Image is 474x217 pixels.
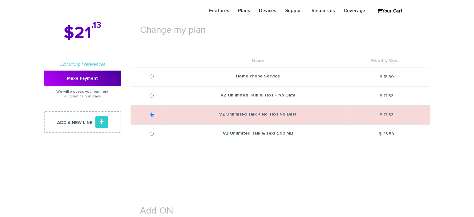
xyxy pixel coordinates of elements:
h2: $21 [44,24,121,42]
th: Name [166,54,349,67]
a: Coverage [339,5,370,17]
a: Make Payment [44,71,121,86]
i: + [95,116,108,128]
a: Edit Billing Preferences [60,62,105,67]
a: Features [205,5,234,17]
p: We will process your payment automatically in days [44,86,121,102]
label: VZ Unlimited Talk & Text 500 MB [223,130,293,136]
td: $ 23.59 [349,125,430,144]
sup: .13 [91,21,101,30]
td: $ 17.63 [349,106,430,125]
h1: Change my plan [131,16,430,38]
label: VZ Unlimited Talk & Text + No Data [221,92,295,98]
a: Devices [255,5,281,17]
a: Support [281,5,307,17]
td: $ 15.50 [349,67,430,86]
label: Home Phone Service [236,73,280,79]
a: Plans [234,5,255,17]
th: Monthly Cost [349,54,430,67]
label: VZ Unlimited Talk + No Text No Data [219,111,297,117]
a: Your Cart [374,7,405,16]
a: Resources [307,5,339,17]
a: Add a new line+ [44,111,121,133]
td: $ 17.63 [349,86,430,106]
